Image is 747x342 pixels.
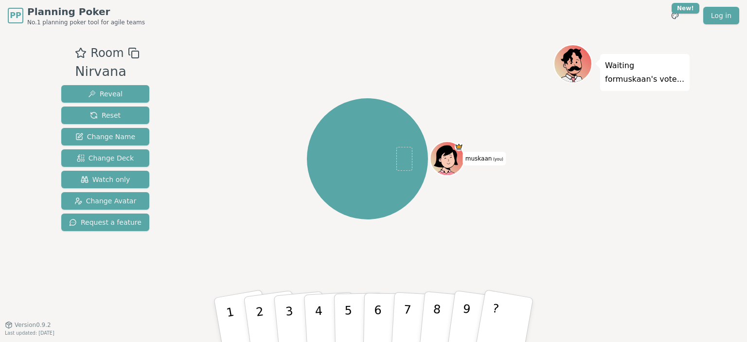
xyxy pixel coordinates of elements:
[69,217,142,227] span: Request a feature
[27,5,145,18] span: Planning Poker
[703,7,739,24] a: Log in
[61,85,149,103] button: Reveal
[90,110,121,120] span: Reset
[27,18,145,26] span: No.1 planning poker tool for agile teams
[605,59,685,86] p: Waiting for muskaan 's vote...
[61,192,149,210] button: Change Avatar
[77,153,134,163] span: Change Deck
[81,175,130,184] span: Watch only
[8,5,145,26] a: PPPlanning PokerNo.1 planning poker tool for agile teams
[61,107,149,124] button: Reset
[61,214,149,231] button: Request a feature
[666,7,684,24] button: New!
[5,330,54,336] span: Last updated: [DATE]
[10,10,21,21] span: PP
[61,128,149,145] button: Change Name
[90,44,124,62] span: Room
[75,62,139,82] div: Nirvana
[88,89,123,99] span: Reveal
[431,143,463,175] button: Click to change your avatar
[463,152,506,165] span: Click to change your name
[75,44,87,62] button: Add as favourite
[75,132,135,142] span: Change Name
[74,196,137,206] span: Change Avatar
[672,3,699,14] div: New!
[5,321,51,329] button: Version0.9.2
[15,321,51,329] span: Version 0.9.2
[61,149,149,167] button: Change Deck
[492,157,503,162] span: (you)
[454,143,463,151] span: muskaan is the host
[61,171,149,188] button: Watch only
